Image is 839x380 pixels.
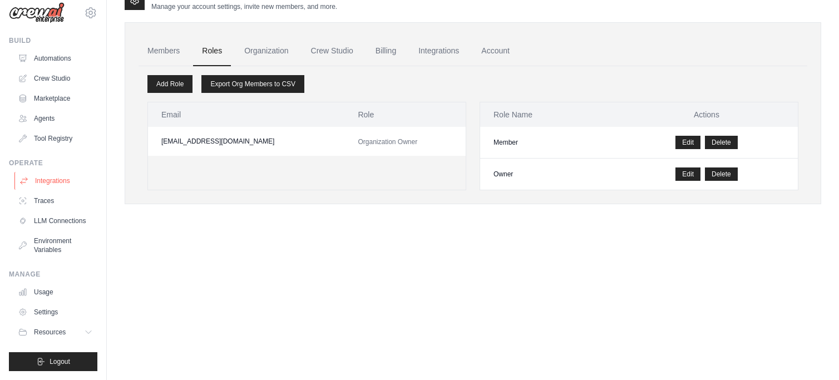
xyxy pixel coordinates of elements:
[13,130,97,147] a: Tool Registry
[235,36,297,66] a: Organization
[13,283,97,301] a: Usage
[13,323,97,341] button: Resources
[409,36,468,66] a: Integrations
[480,159,615,190] td: Owner
[615,102,798,127] th: Actions
[148,102,344,127] th: Email
[472,36,519,66] a: Account
[344,102,466,127] th: Role
[9,36,97,45] div: Build
[358,138,417,146] span: Organization Owner
[13,303,97,321] a: Settings
[50,357,70,366] span: Logout
[9,159,97,167] div: Operate
[9,2,65,23] img: Logo
[139,36,189,66] a: Members
[14,172,98,190] a: Integrations
[13,110,97,127] a: Agents
[193,36,231,66] a: Roles
[13,50,97,67] a: Automations
[34,328,66,337] span: Resources
[148,127,344,156] td: [EMAIL_ADDRESS][DOMAIN_NAME]
[147,75,193,93] a: Add Role
[201,75,304,93] a: Export Org Members to CSV
[151,2,337,11] p: Manage your account settings, invite new members, and more.
[675,167,700,181] a: Edit
[302,36,362,66] a: Crew Studio
[675,136,700,149] a: Edit
[367,36,405,66] a: Billing
[13,90,97,107] a: Marketplace
[480,127,615,159] td: Member
[13,212,97,230] a: LLM Connections
[13,70,97,87] a: Crew Studio
[9,270,97,279] div: Manage
[705,136,738,149] button: Delete
[705,167,738,181] button: Delete
[13,232,97,259] a: Environment Variables
[9,352,97,371] button: Logout
[480,102,615,127] th: Role Name
[13,192,97,210] a: Traces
